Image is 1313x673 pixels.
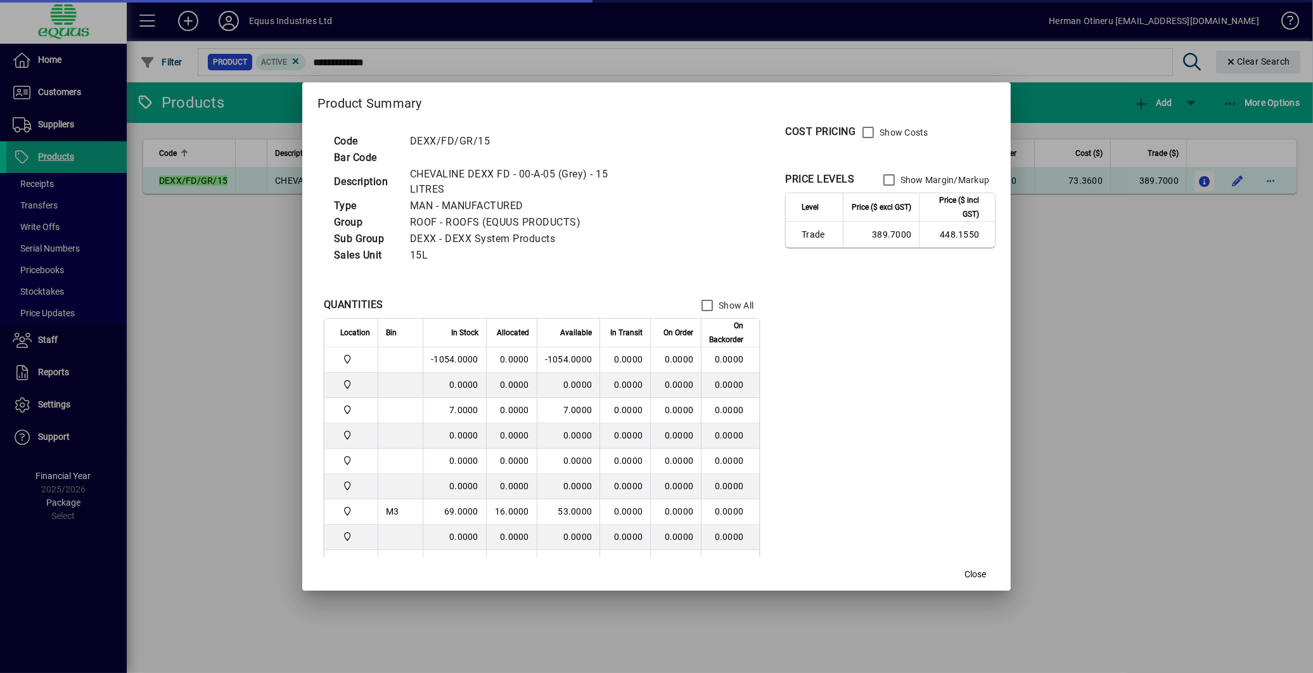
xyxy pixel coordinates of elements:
[537,347,600,373] td: -1054.0000
[701,550,759,575] td: 0.0000
[486,474,537,499] td: 0.0000
[802,200,819,214] span: Level
[614,532,643,542] span: 0.0000
[328,133,404,150] td: Code
[486,525,537,550] td: 0.0000
[537,525,600,550] td: 0.0000
[665,506,694,516] span: 0.0000
[537,474,600,499] td: 0.0000
[537,398,600,423] td: 7.0000
[665,354,694,364] span: 0.0000
[665,430,694,440] span: 0.0000
[423,474,486,499] td: 0.0000
[423,423,486,449] td: 0.0000
[709,319,743,347] span: On Backorder
[328,214,404,231] td: Group
[404,198,634,214] td: MAN - MANUFACTURED
[964,568,986,581] span: Close
[877,126,928,139] label: Show Costs
[898,174,990,186] label: Show Margin/Markup
[701,398,759,423] td: 0.0000
[423,499,486,525] td: 69.0000
[614,405,643,415] span: 0.0000
[614,380,643,390] span: 0.0000
[404,247,634,264] td: 15L
[328,231,404,247] td: Sub Group
[486,347,537,373] td: 0.0000
[614,506,643,516] span: 0.0000
[328,198,404,214] td: Type
[423,373,486,398] td: 0.0000
[852,200,911,214] span: Price ($ excl GST)
[843,222,919,247] td: 389.7000
[716,299,753,312] label: Show All
[486,550,537,575] td: 16.0000
[486,449,537,474] td: 0.0000
[614,481,643,491] span: 0.0000
[614,456,643,466] span: 0.0000
[423,449,486,474] td: 0.0000
[955,563,996,586] button: Close
[614,354,643,364] span: 0.0000
[701,499,759,525] td: 0.0000
[665,481,694,491] span: 0.0000
[423,347,486,373] td: -1054.0000
[701,373,759,398] td: 0.0000
[404,214,634,231] td: ROOF - ROOFS (EQUUS PRODUCTS)
[701,474,759,499] td: 0.0000
[701,347,759,373] td: 0.0000
[486,423,537,449] td: 0.0000
[701,449,759,474] td: 0.0000
[404,133,634,150] td: DEXX/FD/GR/15
[302,82,1011,119] h2: Product Summary
[560,326,592,340] span: Available
[665,532,694,542] span: 0.0000
[537,499,600,525] td: 53.0000
[701,525,759,550] td: 0.0000
[785,172,854,187] div: PRICE LEVELS
[386,326,397,340] span: Bin
[537,373,600,398] td: 0.0000
[486,398,537,423] td: 0.0000
[486,499,537,525] td: 16.0000
[701,423,759,449] td: 0.0000
[919,222,995,247] td: 448.1550
[378,499,423,525] td: M3
[610,326,643,340] span: In Transit
[537,423,600,449] td: 0.0000
[340,326,370,340] span: Location
[328,247,404,264] td: Sales Unit
[328,166,404,198] td: Description
[537,550,600,575] td: 16.0000
[785,124,855,139] div: COST PRICING
[665,456,694,466] span: 0.0000
[614,430,643,440] span: 0.0000
[802,228,835,241] span: Trade
[378,550,423,575] td: E3
[423,398,486,423] td: 7.0000
[423,525,486,550] td: 0.0000
[451,326,478,340] span: In Stock
[927,193,979,221] span: Price ($ incl GST)
[497,326,529,340] span: Allocated
[324,297,383,312] div: QUANTITIES
[486,373,537,398] td: 0.0000
[665,380,694,390] span: 0.0000
[663,326,693,340] span: On Order
[404,231,634,247] td: DEXX - DEXX System Products
[665,405,694,415] span: 0.0000
[423,550,486,575] td: 32.0000
[404,166,634,198] td: CHEVALINE DEXX FD - 00-A-05 (Grey) - 15 LITRES
[328,150,404,166] td: Bar Code
[537,449,600,474] td: 0.0000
